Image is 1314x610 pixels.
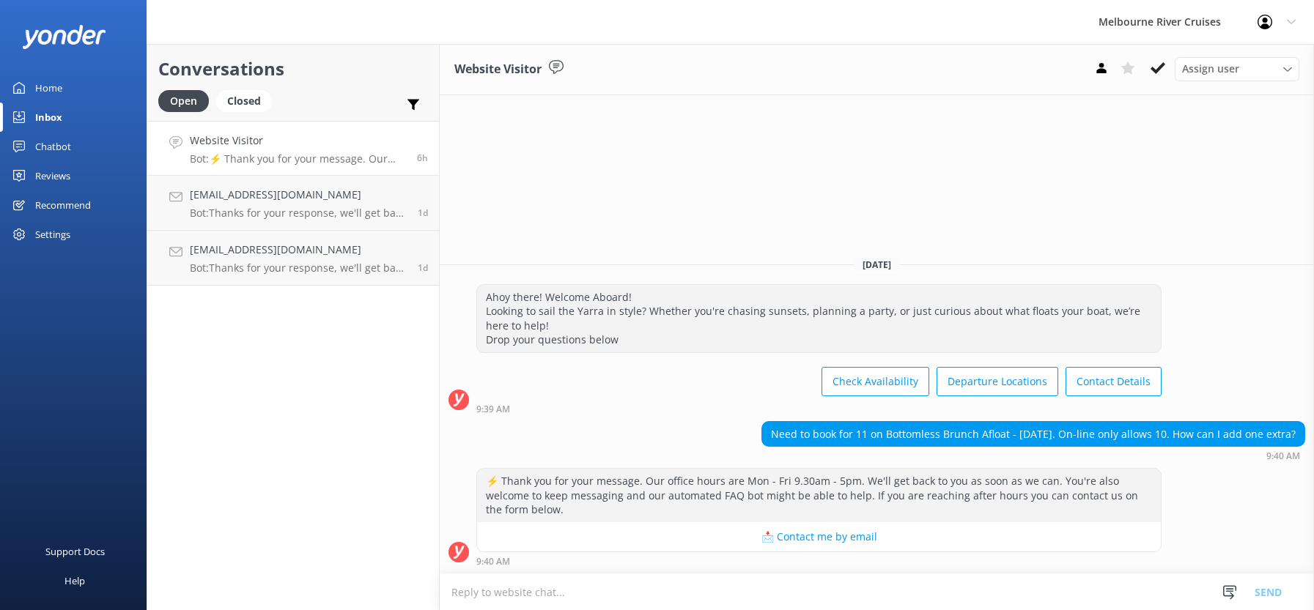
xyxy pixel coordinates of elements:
[1175,57,1299,81] div: Assign User
[158,90,209,112] div: Open
[35,73,62,103] div: Home
[158,92,216,108] a: Open
[761,450,1305,461] div: Sep 30 2025 09:40am (UTC +10:00) Australia/Sydney
[1266,452,1300,461] strong: 9:40 AM
[190,242,407,258] h4: [EMAIL_ADDRESS][DOMAIN_NAME]
[22,25,106,49] img: yonder-white-logo.png
[35,190,91,220] div: Recommend
[1182,61,1239,77] span: Assign user
[35,161,70,190] div: Reviews
[190,187,407,203] h4: [EMAIL_ADDRESS][DOMAIN_NAME]
[476,556,1162,566] div: Sep 30 2025 09:40am (UTC +10:00) Australia/Sydney
[854,258,900,271] span: [DATE]
[147,231,439,286] a: [EMAIL_ADDRESS][DOMAIN_NAME]Bot:Thanks for your response, we'll get back to you as soon as we can...
[216,92,279,108] a: Closed
[454,60,542,79] h3: Website Visitor
[937,367,1058,396] button: Departure Locations
[190,207,407,220] p: Bot: Thanks for your response, we'll get back to you as soon as we can during opening hours.
[1066,367,1162,396] button: Contact Details
[190,152,406,165] p: Bot: ⚡ Thank you for your message. Our office hours are Mon - Fri 9.30am - 5pm. We'll get back to...
[190,133,406,149] h4: Website Visitor
[418,207,428,219] span: Sep 29 2025 03:00pm (UTC +10:00) Australia/Sydney
[762,422,1304,447] div: Need to book for 11 on Bottomless Brunch Afloat - [DATE]. On-line only allows 10. How can I add o...
[35,132,71,161] div: Chatbot
[35,103,62,132] div: Inbox
[476,557,510,566] strong: 9:40 AM
[216,90,272,112] div: Closed
[477,285,1161,352] div: Ahoy there! Welcome Aboard! Looking to sail the Yarra in style? Whether you're chasing sunsets, p...
[417,152,428,164] span: Sep 30 2025 09:40am (UTC +10:00) Australia/Sydney
[35,220,70,249] div: Settings
[476,405,510,414] strong: 9:39 AM
[822,367,929,396] button: Check Availability
[477,522,1161,551] button: 📩 Contact me by email
[418,261,428,274] span: Sep 29 2025 11:05am (UTC +10:00) Australia/Sydney
[147,121,439,176] a: Website VisitorBot:⚡ Thank you for your message. Our office hours are Mon - Fri 9.30am - 5pm. We'...
[190,261,407,275] p: Bot: Thanks for your response, we'll get back to you as soon as we can during opening hours.
[45,537,105,566] div: Support Docs
[64,566,85,595] div: Help
[476,403,1162,414] div: Sep 30 2025 09:39am (UTC +10:00) Australia/Sydney
[158,55,428,83] h2: Conversations
[147,176,439,231] a: [EMAIL_ADDRESS][DOMAIN_NAME]Bot:Thanks for your response, we'll get back to you as soon as we can...
[477,469,1161,522] div: ⚡ Thank you for your message. Our office hours are Mon - Fri 9.30am - 5pm. We'll get back to you ...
